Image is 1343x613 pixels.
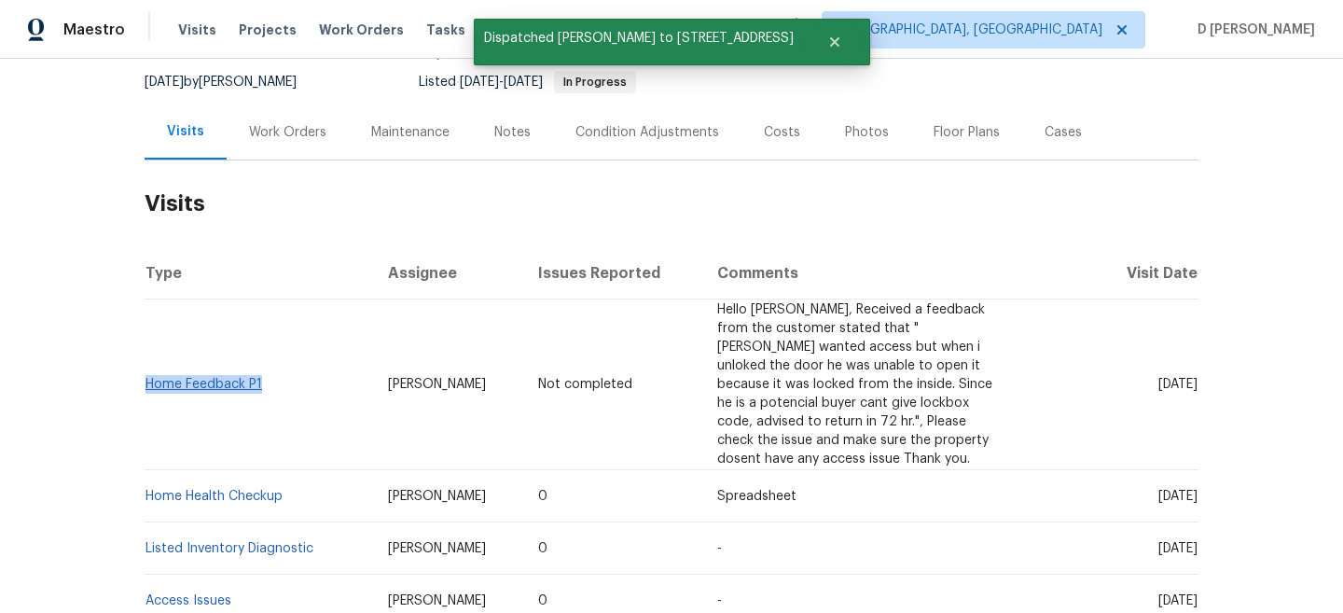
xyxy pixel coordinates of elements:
th: Assignee [373,247,523,300]
div: Floor Plans [934,123,1000,142]
a: Listed Inventory Diagnostic [145,542,313,555]
span: [DATE] [1158,594,1198,607]
span: Hello [PERSON_NAME], Received a feedback from the customer stated that " [PERSON_NAME] wanted acc... [717,303,992,466]
span: Work Orders [319,21,404,39]
a: Access Issues [145,594,231,607]
span: [DATE] [1158,490,1198,503]
span: Visits [178,21,216,39]
div: Work Orders [249,123,326,142]
span: - [717,594,722,607]
a: Home Feedback P1 [145,378,262,391]
div: Notes [494,123,531,142]
th: Comments [702,247,1018,300]
span: D [PERSON_NAME] [1190,21,1315,39]
span: In Progress [556,77,634,88]
span: [PERSON_NAME] [388,594,486,607]
span: Maestro [63,21,125,39]
span: Spreadsheet [717,490,796,503]
span: Not completed [538,378,632,391]
div: Costs [764,123,800,142]
span: [PERSON_NAME] [388,490,486,503]
span: Dispatched [PERSON_NAME] to [STREET_ADDRESS] [474,19,804,58]
span: [PERSON_NAME] [388,542,486,555]
a: Home Health Checkup [145,490,283,503]
span: Listed [419,76,636,89]
span: 0 [538,490,547,503]
span: [GEOGRAPHIC_DATA], [GEOGRAPHIC_DATA] [838,21,1102,39]
th: Type [145,247,373,300]
div: Condition Adjustments [575,123,719,142]
div: Cases [1045,123,1082,142]
span: [PERSON_NAME] [388,378,486,391]
th: Visit Date [1018,247,1198,300]
th: Issues Reported [523,247,702,300]
div: Photos [845,123,889,142]
div: Maintenance [371,123,450,142]
div: Visits [167,122,204,141]
div: by [PERSON_NAME] [145,71,319,93]
span: [DATE] [504,76,543,89]
span: - [460,76,543,89]
span: [DATE] [460,76,499,89]
span: [DATE] [1158,378,1198,391]
span: [DATE] [1158,542,1198,555]
button: Close [804,23,865,61]
span: 0 [538,594,547,607]
span: Tasks [426,23,465,36]
span: [DATE] [145,76,184,89]
span: 0 [538,542,547,555]
h2: Visits [145,160,1198,247]
span: - [717,542,722,555]
span: Projects [239,21,297,39]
